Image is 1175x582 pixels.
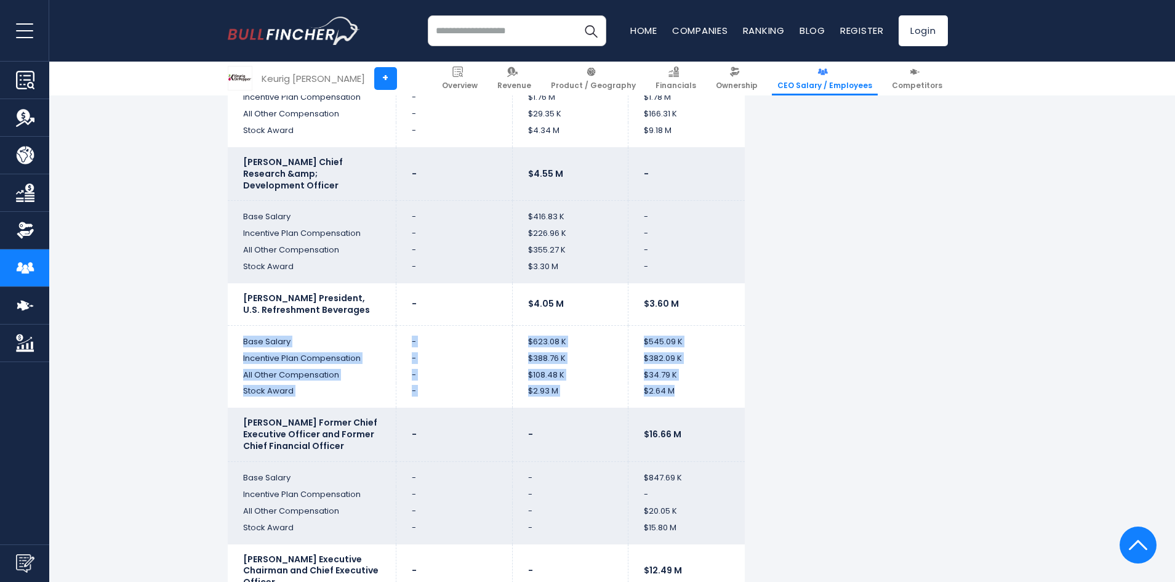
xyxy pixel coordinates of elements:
td: $3.30 M [512,259,628,283]
b: - [528,564,533,576]
span: Product / Geography [551,81,636,91]
b: $4.05 M [528,297,564,310]
a: Competitors [886,62,948,95]
b: - [412,564,417,576]
span: Ownership [716,81,758,91]
b: [PERSON_NAME] Chief Research &amp; Development Officer [243,156,343,192]
td: $2.93 M [512,383,628,408]
td: - [628,201,745,225]
span: Competitors [892,81,942,91]
td: $623.08 K [512,325,628,350]
td: $847.69 K [628,461,745,486]
td: - [628,487,745,503]
a: Financials [650,62,702,95]
b: - [412,428,417,440]
td: Incentive Plan Compensation [228,487,396,503]
td: Stock Award [228,123,396,147]
a: Product / Geography [545,62,641,95]
a: CEO Salary / Employees [772,62,878,95]
a: Companies [672,24,728,37]
td: - [396,367,513,384]
td: $9.18 M [628,123,745,147]
span: CEO Salary / Employees [777,81,872,91]
b: [PERSON_NAME] President, U.S. Refreshment Beverages [243,292,370,316]
a: Register [840,24,884,37]
td: - [396,487,513,503]
td: Base Salary [228,461,396,486]
img: KDP logo [228,67,252,90]
td: $388.76 K [512,350,628,367]
b: $12.49 M [644,564,682,576]
td: - [396,225,513,242]
b: - [528,428,533,440]
td: $545.09 K [628,325,745,350]
td: $29.35 K [512,106,628,123]
td: $382.09 K [628,350,745,367]
td: All Other Compensation [228,242,396,259]
td: - [628,259,745,283]
td: - [396,503,513,520]
a: Overview [436,62,483,95]
img: bullfincher logo [228,17,360,45]
td: Incentive Plan Compensation [228,225,396,242]
td: $355.27 K [512,242,628,259]
td: $20.05 K [628,503,745,520]
b: $4.55 M [528,168,563,180]
td: $1.76 M [512,89,628,106]
td: Base Salary [228,201,396,225]
td: All Other Compensation [228,367,396,384]
a: Go to homepage [228,17,360,45]
span: Overview [442,81,478,91]
b: - [412,168,417,180]
td: - [396,383,513,408]
a: Ranking [743,24,785,37]
a: Home [630,24,657,37]
a: Revenue [492,62,537,95]
td: - [396,461,513,486]
td: $2.64 M [628,383,745,408]
span: Financials [656,81,696,91]
td: $4.34 M [512,123,628,147]
td: - [628,242,745,259]
td: $108.48 K [512,367,628,384]
td: Stock Award [228,520,396,544]
td: All Other Compensation [228,106,396,123]
td: $226.96 K [512,225,628,242]
a: Blog [800,24,825,37]
td: - [512,503,628,520]
td: - [396,350,513,367]
td: - [512,520,628,544]
td: - [396,325,513,350]
td: $1.78 M [628,89,745,106]
img: Ownership [16,221,34,240]
td: - [396,520,513,544]
td: Incentive Plan Compensation [228,350,396,367]
a: + [374,67,397,90]
td: $34.79 K [628,367,745,384]
td: Stock Award [228,383,396,408]
td: - [512,487,628,503]
b: - [644,168,649,180]
td: Base Salary [228,325,396,350]
td: $416.83 K [512,201,628,225]
button: Search [575,15,606,46]
td: - [396,89,513,106]
td: - [396,201,513,225]
b: [PERSON_NAME] Former Chief Executive Officer and Former Chief Financial Officer [243,416,377,452]
td: - [396,123,513,147]
td: - [396,242,513,259]
td: $166.31 K [628,106,745,123]
td: - [628,225,745,242]
b: - [412,297,417,310]
td: - [512,461,628,486]
a: Ownership [710,62,763,95]
a: Login [899,15,948,46]
td: - [396,106,513,123]
b: $16.66 M [644,428,681,440]
b: $3.60 M [644,297,679,310]
td: Stock Award [228,259,396,283]
td: - [396,259,513,283]
td: Incentive Plan Compensation [228,89,396,106]
span: Revenue [497,81,531,91]
td: All Other Compensation [228,503,396,520]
